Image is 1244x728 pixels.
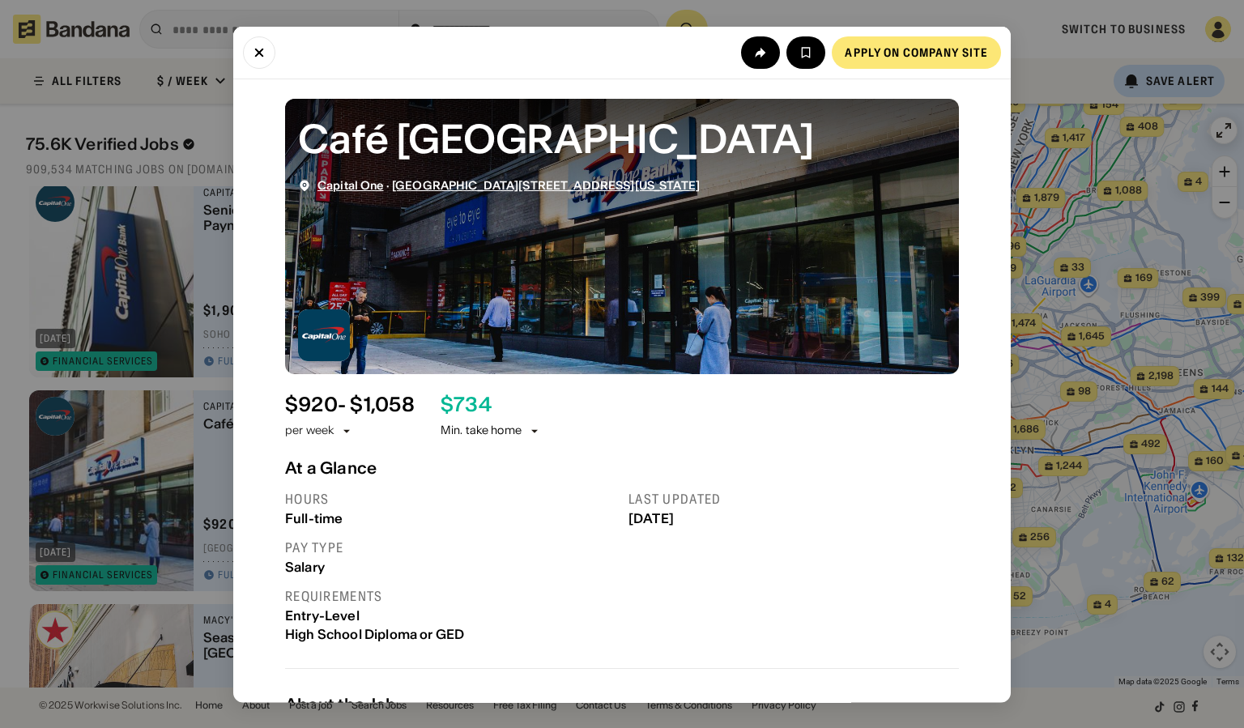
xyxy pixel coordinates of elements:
[392,177,700,192] span: [GEOGRAPHIC_DATA][STREET_ADDRESS][US_STATE]
[845,46,988,57] div: Apply on company site
[285,490,616,507] div: Hours
[285,626,616,641] div: High School Diploma or GED
[628,490,959,507] div: Last updated
[441,423,541,439] div: Min. take home
[285,539,616,556] div: Pay type
[285,510,616,526] div: Full-time
[285,607,616,623] div: Entry-Level
[317,178,700,192] div: ·
[285,423,334,439] div: per week
[285,393,415,416] div: $ 920 - $1,058
[285,695,959,714] div: About the Job
[285,559,616,574] div: Salary
[298,309,350,360] img: Capital One logo
[317,177,384,192] span: Capital One
[243,36,275,68] button: Close
[298,111,946,165] div: Café Ambassador- State Street
[628,510,959,526] div: [DATE]
[285,458,959,477] div: At a Glance
[285,587,616,604] div: Requirements
[441,393,492,416] div: $ 734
